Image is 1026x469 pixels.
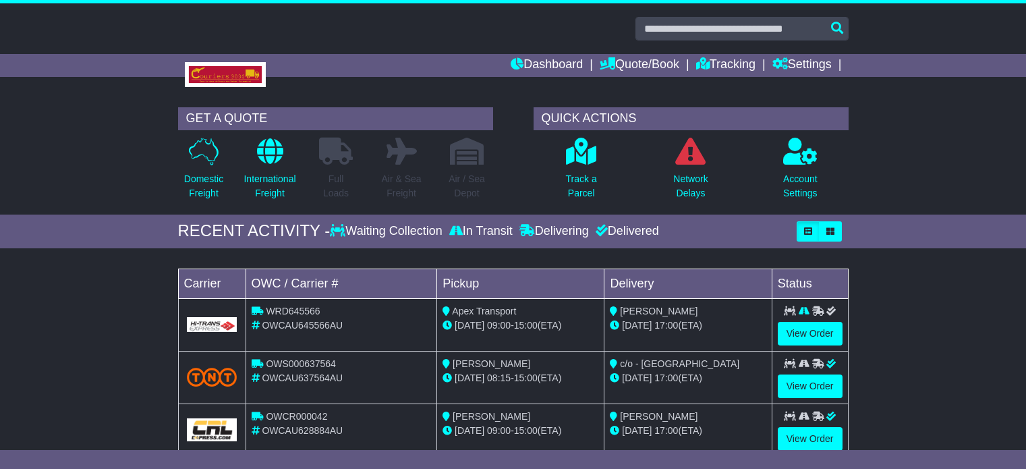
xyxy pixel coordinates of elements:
p: Track a Parcel [566,172,597,200]
div: (ETA) [610,424,766,438]
span: OWCAU637564AU [262,373,343,383]
div: GET A QUOTE [178,107,493,130]
div: (ETA) [610,319,766,333]
p: Domestic Freight [184,172,223,200]
p: Full Loads [319,172,353,200]
span: [PERSON_NAME] [453,358,530,369]
span: 15:00 [514,373,538,383]
td: Status [772,269,848,298]
div: Delivering [516,224,592,239]
a: NetworkDelays [673,137,708,208]
a: Dashboard [511,54,583,77]
td: Carrier [178,269,246,298]
div: RECENT ACTIVITY - [178,221,331,241]
span: OWCAU628884AU [262,425,343,436]
div: QUICK ACTIONS [534,107,849,130]
a: View Order [778,427,843,451]
a: Tracking [696,54,756,77]
p: International Freight [244,172,295,200]
span: 15:00 [514,425,538,436]
span: [DATE] [622,425,652,436]
span: 08:15 [487,373,511,383]
span: [DATE] [455,320,484,331]
span: [DATE] [455,373,484,383]
img: GetCarrierServiceLogo [187,317,237,332]
a: View Order [778,322,843,346]
a: Track aParcel [565,137,598,208]
div: - (ETA) [443,424,598,438]
div: In Transit [446,224,516,239]
a: Settings [772,54,832,77]
a: Quote/Book [600,54,679,77]
td: Delivery [604,269,772,298]
span: c/o - [GEOGRAPHIC_DATA] [620,358,739,369]
span: WRD645566 [266,306,320,316]
span: [DATE] [622,373,652,383]
span: [DATE] [455,425,484,436]
span: 09:00 [487,425,511,436]
td: OWC / Carrier # [246,269,437,298]
span: Apex Transport [452,306,516,316]
span: 17:00 [654,320,678,331]
span: 15:00 [514,320,538,331]
a: InternationalFreight [243,137,296,208]
span: [PERSON_NAME] [620,411,697,422]
img: TNT_Domestic.png [187,368,237,386]
span: 09:00 [487,320,511,331]
a: View Order [778,375,843,398]
span: 17:00 [654,373,678,383]
div: - (ETA) [443,371,598,385]
a: AccountSettings [782,137,818,208]
div: Waiting Collection [330,224,445,239]
span: [DATE] [622,320,652,331]
p: Air & Sea Freight [381,172,421,200]
img: GetCarrierServiceLogo [187,418,237,441]
p: Account Settings [783,172,818,200]
td: Pickup [437,269,604,298]
p: Network Delays [673,172,708,200]
span: OWS000637564 [266,358,336,369]
div: (ETA) [610,371,766,385]
div: - (ETA) [443,319,598,333]
p: Air / Sea Depot [449,172,485,200]
span: OWCAU645566AU [262,320,343,331]
span: [PERSON_NAME] [620,306,697,316]
span: OWCR000042 [266,411,327,422]
a: DomesticFreight [183,137,224,208]
span: [PERSON_NAME] [453,411,530,422]
span: 17:00 [654,425,678,436]
div: Delivered [592,224,659,239]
